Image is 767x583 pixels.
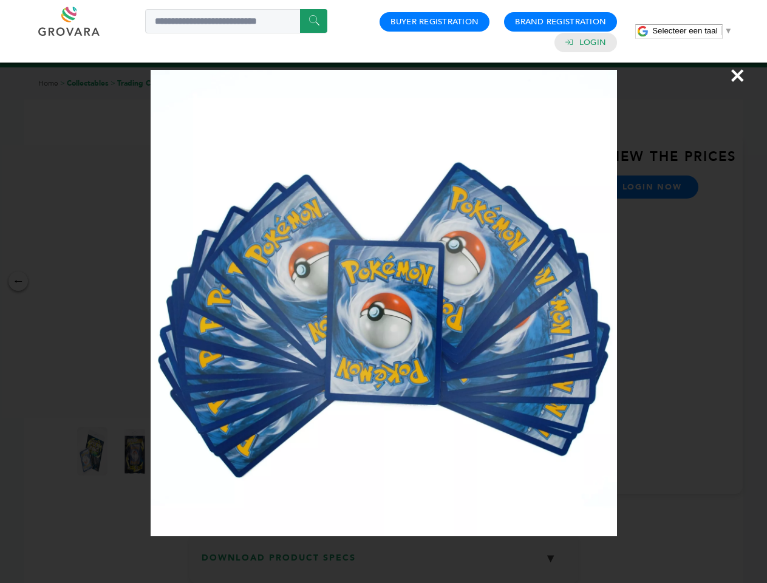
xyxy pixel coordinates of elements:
[652,26,717,35] span: Selecteer een taal
[729,58,746,92] span: ×
[151,70,617,536] img: Image Preview
[652,26,732,35] a: Selecteer een taal​
[724,26,732,35] span: ▼
[721,26,721,35] span: ​
[579,37,606,48] a: Login
[515,16,606,27] a: Brand Registration
[390,16,479,27] a: Buyer Registration
[145,9,327,33] input: Search a product or brand...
